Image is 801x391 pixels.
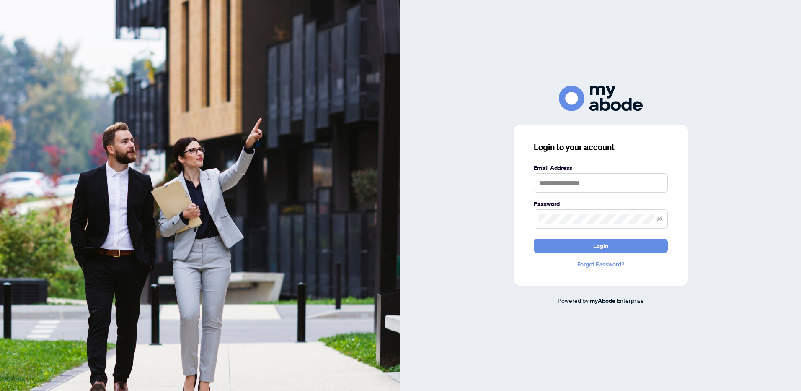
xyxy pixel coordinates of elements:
span: eye-invisible [656,216,662,222]
span: Enterprise [617,297,644,304]
label: Email Address [534,163,668,172]
img: ma-logo [559,86,643,111]
label: Password [534,199,668,209]
h3: Login to your account [534,141,668,153]
span: Login [593,239,608,253]
a: myAbode [590,296,615,305]
button: Login [534,239,668,253]
a: Forgot Password? [534,260,668,269]
span: Powered by [558,297,589,304]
